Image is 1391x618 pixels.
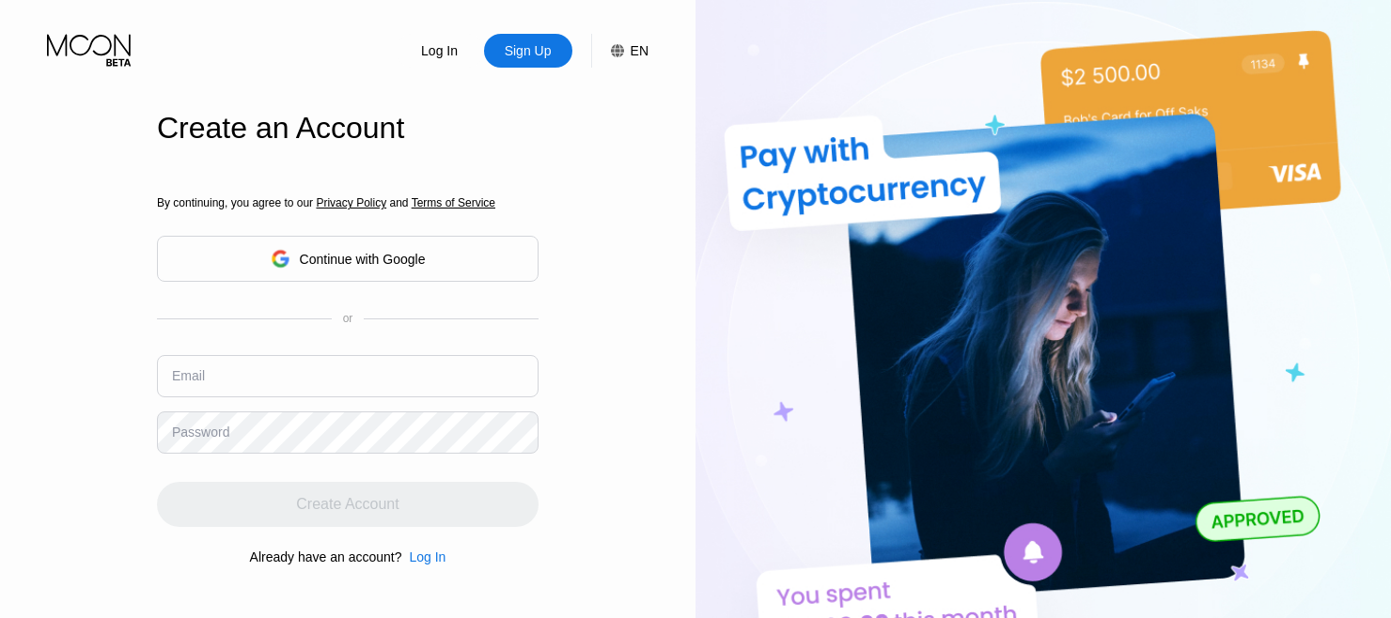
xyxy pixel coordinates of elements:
div: Log In [396,34,484,68]
div: or [343,312,353,325]
div: Log In [401,549,445,564]
div: Sign Up [503,41,554,60]
span: Terms of Service [412,196,495,209]
div: Already have an account? [250,549,402,564]
div: Log In [419,41,460,60]
div: By continuing, you agree to our [157,196,539,209]
div: Create an Account [157,111,539,146]
div: EN [591,34,649,68]
div: Continue with Google [157,236,539,282]
span: Privacy Policy [316,196,386,209]
div: Log In [409,549,445,564]
div: EN [631,43,649,58]
div: Email [172,368,205,383]
div: Continue with Google [300,252,426,267]
div: Password [172,425,229,440]
span: and [386,196,412,209]
div: Sign Up [484,34,572,68]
